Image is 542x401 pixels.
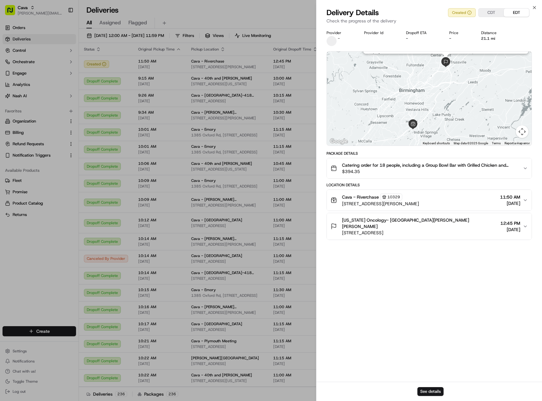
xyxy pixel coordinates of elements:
button: Catering order for 18 people, including a Group Bowl Bar with Grilled Chicken and another Group B... [327,158,532,178]
span: 33.601681 [385,53,528,57]
span: Klarizel Pensader [20,115,52,120]
button: See details [417,387,444,396]
span: API Documentation [60,141,101,147]
div: Past conversations [6,82,42,87]
span: 12:45 PM [500,220,520,226]
button: CDT [479,9,504,17]
img: Google [328,137,349,146]
button: EDT [504,9,529,17]
span: - [338,36,340,41]
p: Check the progress of the delivery [327,18,532,24]
div: We're available if you need us! [28,67,87,72]
span: Pylon [63,157,76,161]
span: Map data ©2025 Google [454,141,488,145]
span: 11:50 AM [500,194,520,200]
span: [PERSON_NAME] [20,98,51,103]
span: [STREET_ADDRESS] [342,230,498,236]
div: Package Details [327,151,532,156]
button: Keyboard shortcuts [423,141,450,146]
a: Terms (opens in new tab) [492,141,501,145]
button: See all [98,81,115,88]
img: 1736555255976-a54dd68f-1ca7-489b-9aae-adbdc363a1c4 [6,60,18,72]
button: Cava - Riverchase10329[STREET_ADDRESS][PERSON_NAME]11:50 AM[DATE] [327,190,532,211]
img: 1736555255976-a54dd68f-1ca7-489b-9aae-adbdc363a1c4 [13,115,18,120]
input: Got a question? Start typing here... [16,41,114,47]
a: Powered byPylon [44,156,76,161]
img: Klarizel Pensader [6,109,16,119]
span: [US_STATE] Oncology- [GEOGRAPHIC_DATA][PERSON_NAME] [PERSON_NAME] [342,217,498,230]
div: - [449,36,471,41]
div: Start new chat [28,60,103,67]
div: Price [449,30,471,35]
span: $394.35 [342,168,518,175]
button: Start new chat [107,62,115,70]
div: Provider Id [364,30,396,35]
div: 21.1 mi [481,36,509,41]
div: 💻 [53,142,58,147]
div: Distance [481,30,509,35]
img: Nash [6,6,19,19]
a: 💻API Documentation [51,139,104,150]
span: [DATE] [56,98,69,103]
button: Map camera controls [516,125,528,138]
button: Created [448,8,476,17]
span: [DATE] [500,200,520,206]
div: Location Details [327,183,532,188]
div: Dropoff ETA [406,30,439,35]
img: 1755196953914-cd9d9cba-b7f7-46ee-b6f5-75ff69acacf5 [13,60,25,72]
span: [DATE] [500,226,520,233]
div: 📗 [6,142,11,147]
p: Welcome 👋 [6,25,115,35]
button: [US_STATE] Oncology- [GEOGRAPHIC_DATA][PERSON_NAME] [PERSON_NAME][STREET_ADDRESS]12:45 PM[DATE] [327,213,532,240]
span: • [52,98,55,103]
a: Open this area in Google Maps (opens a new window) [328,137,349,146]
a: Report a map error [504,141,530,145]
span: 10329 [387,195,400,200]
img: Dipesh Patel [6,92,16,102]
span: Latitude : [367,53,383,57]
span: • [53,115,56,120]
a: 📗Knowledge Base [4,139,51,150]
div: Provider [327,30,354,35]
span: [DATE] [57,115,70,120]
span: [STREET_ADDRESS][PERSON_NAME] [342,200,419,207]
span: Knowledge Base [13,141,48,147]
span: Catering order for 18 people, including a Group Bowl Bar with Grilled Chicken and another Group B... [342,162,518,168]
span: Delivery Details [327,8,379,18]
span: Cava - Riverchase [342,194,379,200]
div: - [406,36,439,41]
